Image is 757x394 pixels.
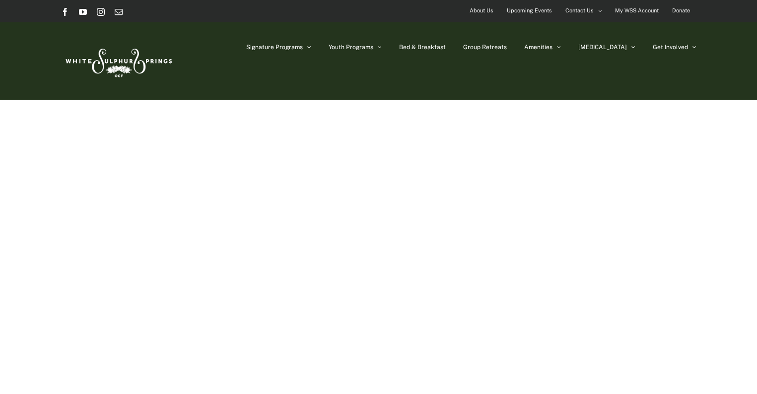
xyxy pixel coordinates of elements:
a: Get Involved [653,22,696,72]
nav: Main Menu [246,22,696,72]
img: White Sulphur Springs Logo [61,38,175,84]
a: YouTube [79,8,87,16]
span: Group Retreats [463,44,507,50]
span: Youth Programs [329,44,373,50]
a: Facebook [61,8,69,16]
a: Email [115,8,123,16]
span: Get Involved [653,44,688,50]
a: Signature Programs [246,22,311,72]
span: About Us [470,3,493,18]
span: Contact Us [565,3,594,18]
a: Group Retreats [463,22,507,72]
span: My WSS Account [615,3,659,18]
span: [MEDICAL_DATA] [578,44,627,50]
span: Upcoming Events [507,3,552,18]
span: Signature Programs [246,44,303,50]
a: Instagram [97,8,105,16]
a: Amenities [524,22,561,72]
a: [MEDICAL_DATA] [578,22,635,72]
a: Bed & Breakfast [399,22,446,72]
a: Youth Programs [329,22,382,72]
span: Amenities [524,44,552,50]
span: Bed & Breakfast [399,44,446,50]
span: Donate [672,3,690,18]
